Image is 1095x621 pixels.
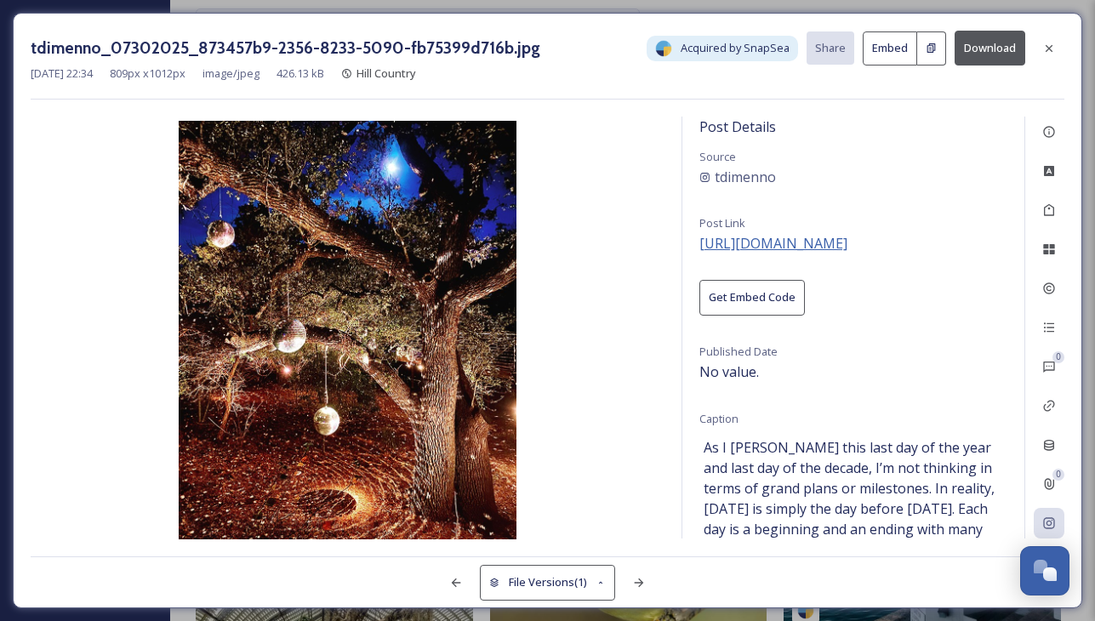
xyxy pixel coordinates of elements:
[110,66,185,82] span: 809 px x 1012 px
[277,66,324,82] span: 426.13 kB
[681,40,790,56] span: Acquired by SnapSea
[699,362,759,381] span: No value.
[31,121,664,543] img: 1MsWpQT0wHW5lWu7_PyUIvm3kCvi5lElc.jpg
[699,167,1007,187] a: tdimenno
[1020,546,1069,595] button: Open Chat
[480,565,616,600] button: File Versions(1)
[1052,469,1064,481] div: 0
[699,215,745,231] span: Post Link
[699,149,736,164] span: Source
[356,66,416,81] span: Hill Country
[955,31,1025,66] button: Download
[807,31,854,65] button: Share
[699,117,776,136] span: Post Details
[1052,351,1064,363] div: 0
[655,40,672,57] img: snapsea-logo.png
[699,236,847,252] a: [URL][DOMAIN_NAME]
[31,66,93,82] span: [DATE] 22:34
[699,344,778,359] span: Published Date
[699,280,805,315] button: Get Embed Code
[202,66,259,82] span: image/jpeg
[699,411,739,426] span: Caption
[699,234,847,253] span: [URL][DOMAIN_NAME]
[31,36,540,60] h3: tdimenno_07302025_873457b9-2356-8233-5090-fb75399d716b.jpg
[863,31,917,66] button: Embed
[715,167,776,187] span: tdimenno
